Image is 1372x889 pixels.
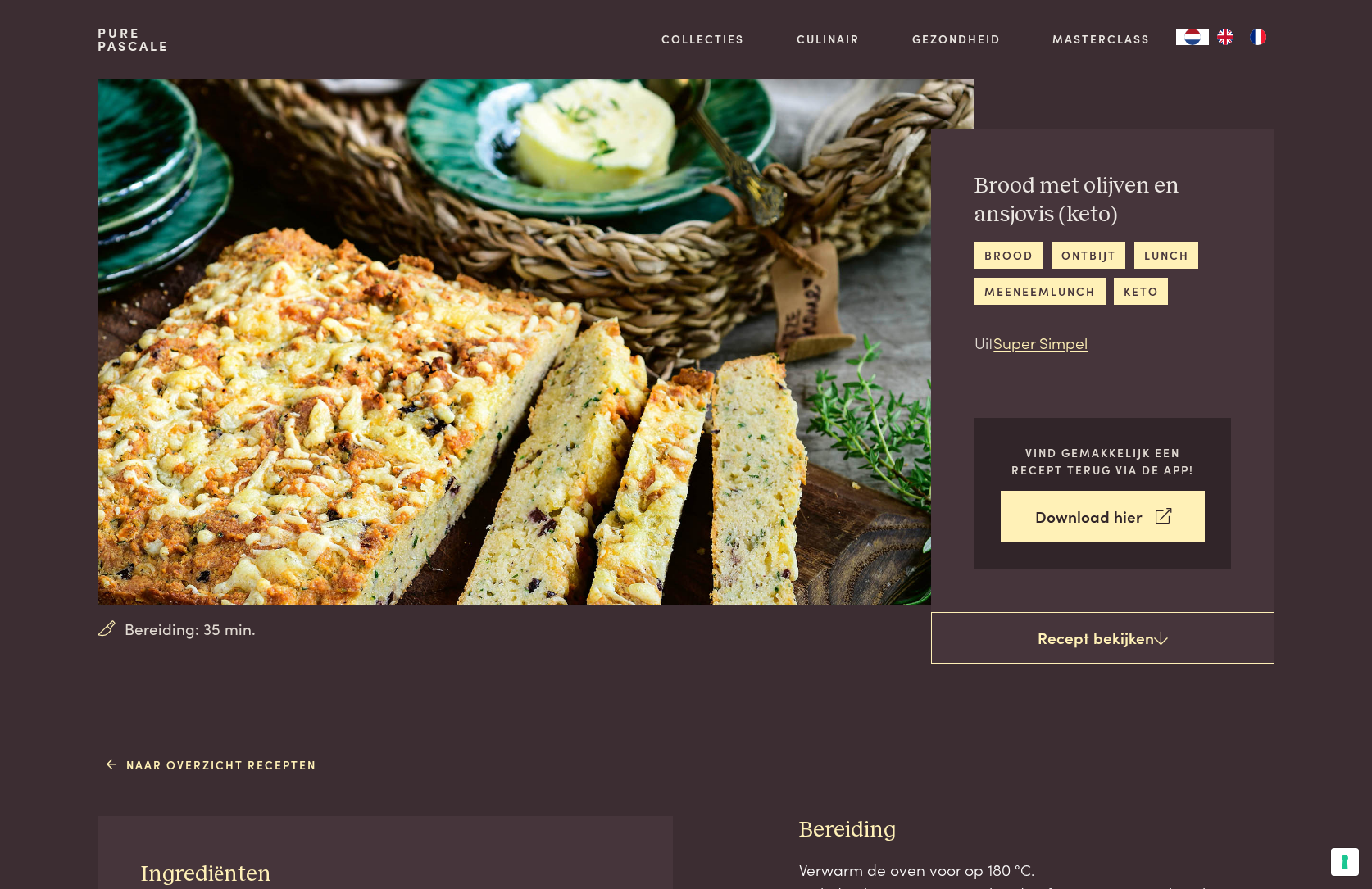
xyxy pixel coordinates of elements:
a: brood [974,242,1043,269]
span: Ingrediënten [141,863,271,886]
a: Naar overzicht recepten [107,756,317,773]
a: ontbijt [1052,242,1125,269]
a: lunch [1134,242,1198,269]
a: Culinair [797,30,860,48]
div: Language [1176,29,1209,45]
a: meeneemlunch [974,278,1105,305]
span: Bereiding: 35 min. [125,617,256,641]
a: Super Simpel [993,331,1088,353]
p: Vind gemakkelijk een recept terug via de app! [1001,444,1205,478]
img: Brood met olijven en ansjovis (keto) [98,79,974,605]
a: PurePascale [98,26,169,52]
ul: Language list [1209,29,1274,45]
h3: Bereiding [799,816,1274,845]
a: Recept bekijken [931,612,1274,664]
a: Gezondheid [912,30,1001,48]
h2: Brood met olijven en ansjovis (keto) [974,172,1231,229]
a: keto [1114,278,1168,305]
a: Masterclass [1052,30,1150,48]
a: FR [1242,29,1274,45]
a: Collecties [661,30,744,48]
aside: Language selected: Nederlands [1176,29,1274,45]
a: NL [1176,29,1209,45]
a: Download hier [1001,491,1205,542]
a: EN [1209,29,1242,45]
button: Uw voorkeuren voor toestemming voor trackingtechnologieën [1331,848,1359,876]
p: Uit [974,331,1231,355]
